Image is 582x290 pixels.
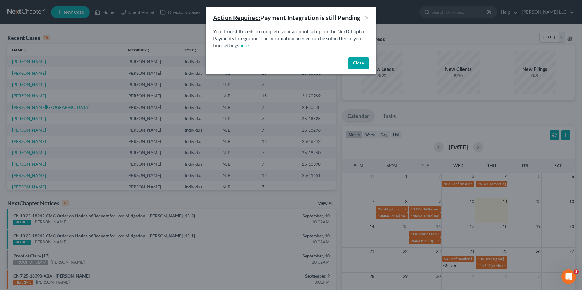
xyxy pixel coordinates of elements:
[574,269,579,274] span: 1
[365,14,369,21] button: ×
[213,28,369,49] p: Your firm still needs to complete your account setup for the NextChapter Payments Integration. Th...
[348,57,369,70] button: Close
[213,14,260,21] u: Action Required:
[213,13,360,22] div: Payment Integration is still Pending
[561,269,576,284] iframe: Intercom live chat
[239,42,249,48] a: here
